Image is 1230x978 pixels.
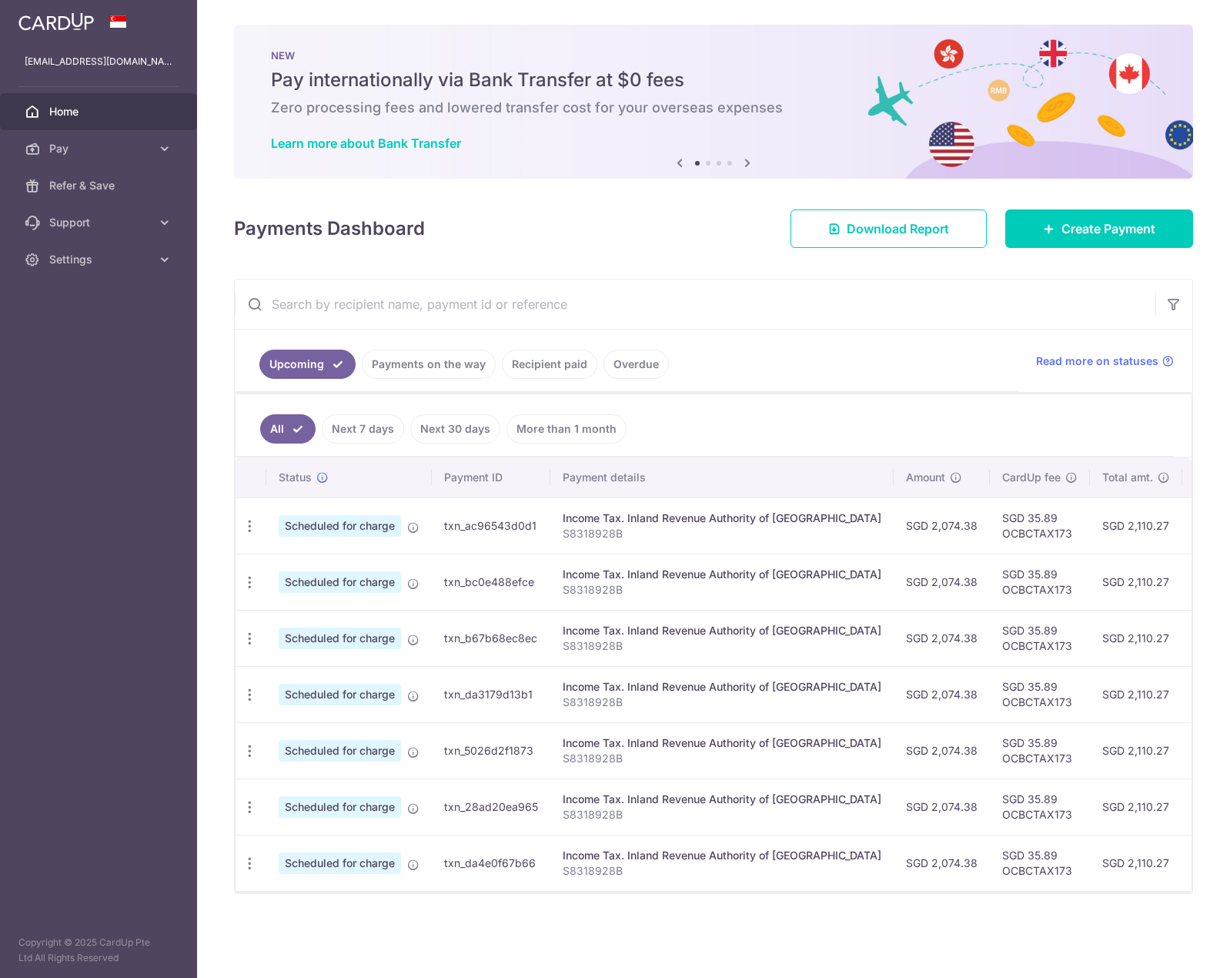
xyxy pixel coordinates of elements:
span: Home [49,104,151,119]
span: Scheduled for charge [279,852,401,874]
td: SGD 2,110.27 [1090,497,1182,554]
th: Payment ID [432,457,550,497]
div: Income Tax. Inland Revenue Authority of [GEOGRAPHIC_DATA] [563,735,881,751]
p: NEW [271,49,1156,62]
a: Learn more about Bank Transfer [271,136,461,151]
span: Scheduled for charge [279,571,401,593]
p: S8318928B [563,751,881,766]
td: SGD 35.89 OCBCTAX173 [990,722,1090,779]
p: S8318928B [563,807,881,822]
a: Upcoming [259,350,356,379]
td: SGD 35.89 OCBCTAX173 [990,554,1090,610]
a: Download Report [790,209,987,248]
div: Income Tax. Inland Revenue Authority of [GEOGRAPHIC_DATA] [563,792,881,807]
td: txn_da3179d13b1 [432,666,550,722]
span: Scheduled for charge [279,740,401,762]
th: Payment details [550,457,894,497]
td: SGD 35.89 OCBCTAX173 [990,835,1090,891]
p: S8318928B [563,638,881,654]
h6: Zero processing fees and lowered transfer cost for your overseas expenses [271,99,1156,117]
input: Search by recipient name, payment id or reference [235,280,1155,329]
div: Income Tax. Inland Revenue Authority of [GEOGRAPHIC_DATA] [563,567,881,582]
p: S8318928B [563,526,881,541]
h4: Payments Dashboard [234,215,425,243]
td: SGD 35.89 OCBCTAX173 [990,610,1090,666]
span: Refer & Save [49,178,151,193]
td: SGD 2,110.27 [1090,610,1182,666]
td: txn_b67b68ec8ec [432,610,550,666]
span: Read more on statuses [1036,353,1158,369]
img: Bank transfer banner [234,25,1193,179]
td: SGD 35.89 OCBCTAX173 [990,779,1090,835]
span: Amount [906,470,945,485]
td: SGD 2,074.38 [894,666,990,722]
td: SGD 2,074.38 [894,835,990,891]
span: Support [49,215,151,230]
td: SGD 2,110.27 [1090,722,1182,779]
a: Overdue [603,350,669,379]
p: [EMAIL_ADDRESS][DOMAIN_NAME] [25,54,172,69]
span: Scheduled for charge [279,515,401,537]
a: More than 1 month [506,414,627,444]
a: Recipient paid [502,350,597,379]
td: SGD 2,110.27 [1090,835,1182,891]
a: Create Payment [1005,209,1193,248]
a: Next 30 days [410,414,500,444]
span: Total amt. [1102,470,1153,485]
td: txn_28ad20ea965 [432,779,550,835]
a: All [260,414,316,444]
div: Income Tax. Inland Revenue Authority of [GEOGRAPHIC_DATA] [563,679,881,695]
td: SGD 2,074.38 [894,779,990,835]
td: SGD 2,110.27 [1090,779,1182,835]
div: Income Tax. Inland Revenue Authority of [GEOGRAPHIC_DATA] [563,511,881,526]
span: Settings [49,252,151,267]
div: Income Tax. Inland Revenue Authority of [GEOGRAPHIC_DATA] [563,848,881,863]
td: SGD 2,074.38 [894,722,990,779]
td: txn_5026d2f1873 [432,722,550,779]
span: Scheduled for charge [279,684,401,705]
td: txn_da4e0f67b66 [432,835,550,891]
td: SGD 35.89 OCBCTAX173 [990,497,1090,554]
a: Next 7 days [322,414,404,444]
div: Income Tax. Inland Revenue Authority of [GEOGRAPHIC_DATA] [563,623,881,638]
p: S8318928B [563,695,881,710]
td: SGD 35.89 OCBCTAX173 [990,666,1090,722]
p: S8318928B [563,582,881,598]
span: CardUp fee [1002,470,1061,485]
td: SGD 2,074.38 [894,554,990,610]
td: SGD 2,074.38 [894,610,990,666]
a: Payments on the way [362,350,496,379]
span: Pay [49,141,151,156]
span: Scheduled for charge [279,628,401,649]
span: Status [279,470,312,485]
span: Download Report [847,219,949,238]
td: txn_bc0e488efce [432,554,550,610]
span: Create Payment [1061,219,1155,238]
td: SGD 2,074.38 [894,497,990,554]
span: Scheduled for charge [279,796,401,818]
img: CardUp [18,12,94,31]
td: SGD 2,110.27 [1090,554,1182,610]
p: S8318928B [563,863,881,879]
h5: Pay internationally via Bank Transfer at $0 fees [271,68,1156,92]
td: SGD 2,110.27 [1090,666,1182,722]
td: txn_ac96543d0d1 [432,497,550,554]
a: Read more on statuses [1036,353,1174,369]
